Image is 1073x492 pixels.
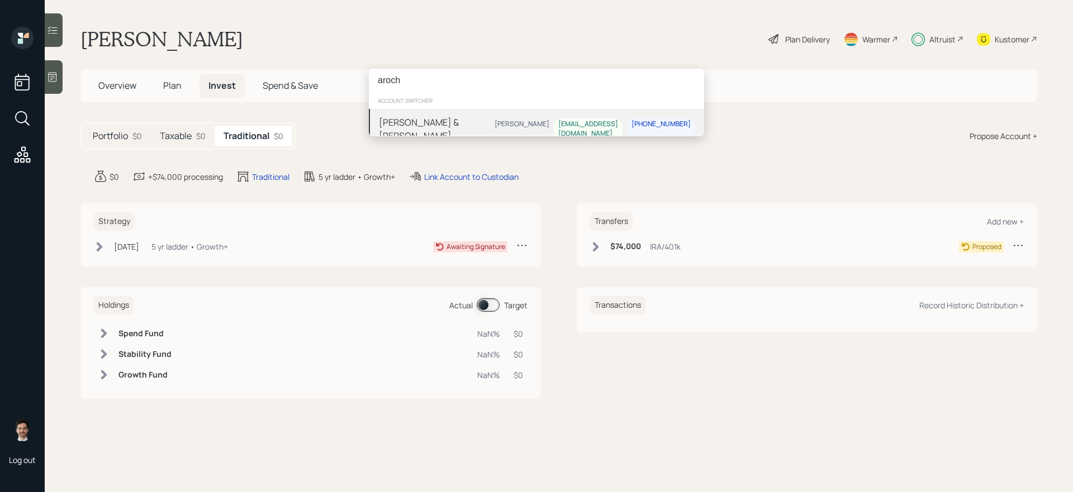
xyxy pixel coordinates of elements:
[558,120,618,139] div: [EMAIL_ADDRESS][DOMAIN_NAME]
[369,92,704,109] div: account switcher
[369,69,704,92] input: Search clients...
[495,120,549,130] div: [PERSON_NAME]
[379,116,490,142] div: [PERSON_NAME] & [PERSON_NAME]
[632,120,691,130] div: [PHONE_NUMBER]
